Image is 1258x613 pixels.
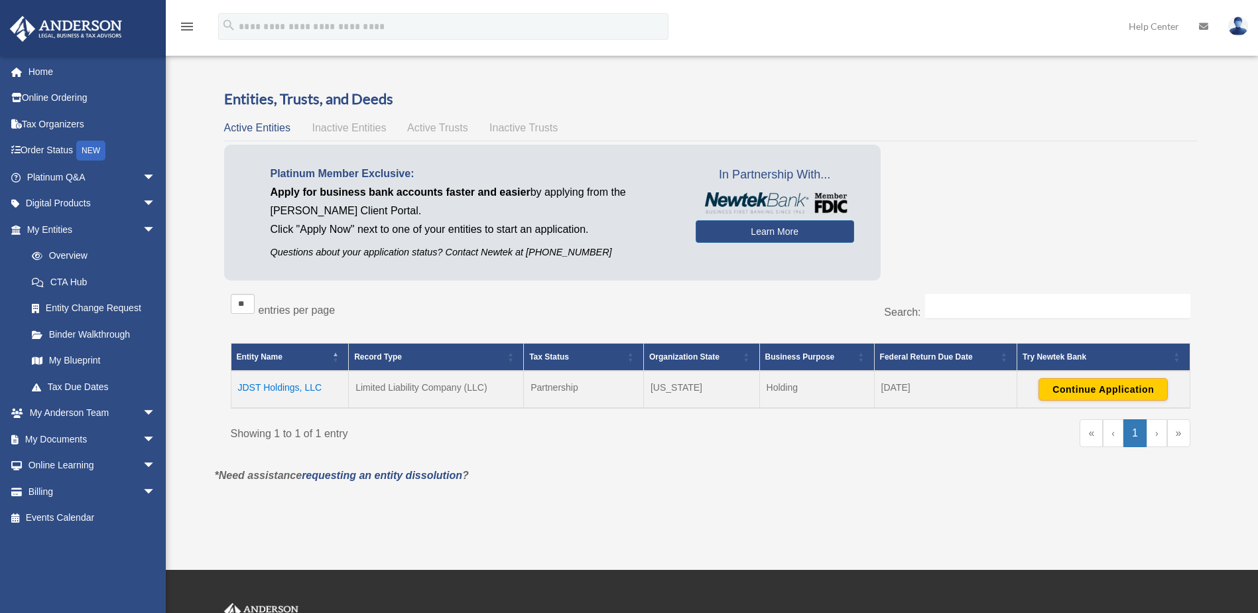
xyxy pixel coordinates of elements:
label: entries per page [259,305,336,316]
a: 1 [1123,419,1147,447]
p: Platinum Member Exclusive: [271,165,676,183]
p: by applying from the [PERSON_NAME] Client Portal. [271,183,676,220]
a: Platinum Q&Aarrow_drop_down [9,164,176,190]
img: User Pic [1228,17,1248,36]
span: arrow_drop_down [143,452,169,480]
a: Last [1167,419,1190,447]
a: My Entitiesarrow_drop_down [9,216,169,243]
i: menu [179,19,195,34]
a: Entity Change Request [19,295,169,322]
td: Limited Liability Company (LLC) [349,371,524,408]
span: Inactive Entities [312,122,386,133]
span: Apply for business bank accounts faster and easier [271,186,531,198]
a: Online Ordering [9,85,176,111]
label: Search: [884,306,920,318]
span: Active Trusts [407,122,468,133]
span: Inactive Trusts [489,122,558,133]
th: Federal Return Due Date: Activate to sort [874,343,1017,371]
a: Events Calendar [9,505,176,531]
a: Tax Organizers [9,111,176,137]
p: Questions about your application status? Contact Newtek at [PHONE_NUMBER] [271,244,676,261]
a: My Documentsarrow_drop_down [9,426,176,452]
th: Try Newtek Bank : Activate to sort [1017,343,1190,371]
a: First [1080,419,1103,447]
a: Home [9,58,176,85]
a: Next [1147,419,1167,447]
a: requesting an entity dissolution [302,470,462,481]
a: Order StatusNEW [9,137,176,165]
a: Online Learningarrow_drop_down [9,452,176,479]
a: Overview [19,243,162,269]
a: menu [179,23,195,34]
a: Learn More [696,220,854,243]
a: Tax Due Dates [19,374,169,400]
a: My Blueprint [19,348,169,374]
i: search [221,18,236,33]
td: Partnership [524,371,644,408]
em: *Need assistance ? [215,470,469,481]
a: My Anderson Teamarrow_drop_down [9,400,176,427]
span: Federal Return Due Date [880,352,973,362]
a: Billingarrow_drop_down [9,478,176,505]
span: Entity Name [237,352,283,362]
a: Digital Productsarrow_drop_down [9,190,176,217]
span: arrow_drop_down [143,400,169,427]
span: Business Purpose [765,352,835,362]
span: arrow_drop_down [143,190,169,218]
th: Tax Status: Activate to sort [524,343,644,371]
div: Try Newtek Bank [1023,349,1169,365]
span: Organization State [649,352,720,362]
a: Binder Walkthrough [19,321,169,348]
span: arrow_drop_down [143,216,169,243]
span: arrow_drop_down [143,478,169,506]
a: Previous [1103,419,1123,447]
th: Organization State: Activate to sort [643,343,759,371]
td: [US_STATE] [643,371,759,408]
img: NewtekBankLogoSM.png [702,192,848,214]
span: Tax Status [529,352,569,362]
h3: Entities, Trusts, and Deeds [224,89,1197,109]
span: Active Entities [224,122,290,133]
td: Holding [759,371,874,408]
span: arrow_drop_down [143,164,169,191]
button: Continue Application [1038,378,1168,401]
span: arrow_drop_down [143,426,169,453]
p: Click "Apply Now" next to one of your entities to start an application. [271,220,676,239]
img: Anderson Advisors Platinum Portal [6,16,126,42]
a: CTA Hub [19,269,169,295]
td: [DATE] [874,371,1017,408]
th: Entity Name: Activate to invert sorting [231,343,349,371]
th: Business Purpose: Activate to sort [759,343,874,371]
div: Showing 1 to 1 of 1 entry [231,419,701,443]
span: In Partnership With... [696,165,854,186]
td: JDST Holdings, LLC [231,371,349,408]
span: Record Type [354,352,402,362]
div: NEW [76,141,105,161]
th: Record Type: Activate to sort [349,343,524,371]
